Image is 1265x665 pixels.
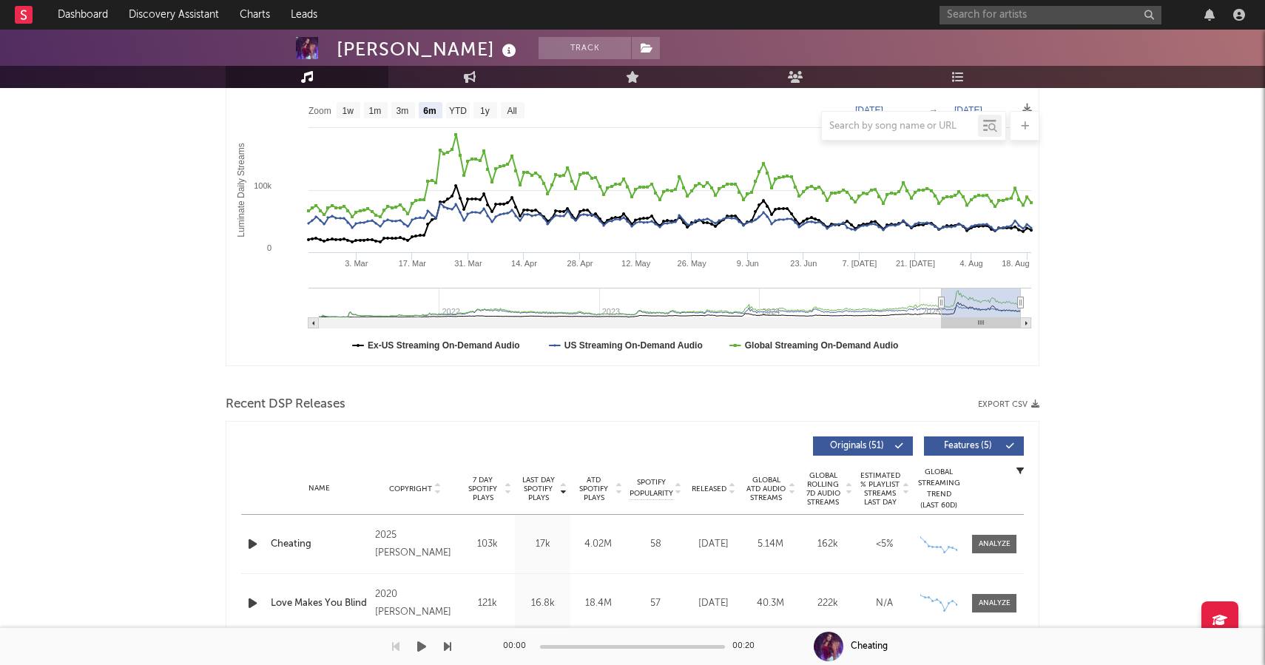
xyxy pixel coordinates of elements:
div: [DATE] [689,596,738,611]
div: [DATE] [689,537,738,552]
text: 3m [397,106,409,116]
button: Features(5) [924,436,1024,456]
div: 2025 [PERSON_NAME] [375,527,456,562]
text: 9. Jun [737,259,759,268]
text: Zoom [308,106,331,116]
span: Spotify Popularity [630,477,673,499]
span: Features ( 5 ) [934,442,1002,450]
text: 21. [DATE] [896,259,935,268]
text: 26. May [678,259,707,268]
div: 16.8k [519,596,567,611]
text: All [507,106,516,116]
button: Track [539,37,631,59]
text: 1m [369,106,382,116]
div: 17k [519,537,567,552]
span: ATD Spotify Plays [574,476,613,502]
text: 31. Mar [454,259,482,268]
div: [PERSON_NAME] [337,37,520,61]
button: Originals(51) [813,436,913,456]
span: Global Rolling 7D Audio Streams [803,471,843,507]
div: 58 [630,537,681,552]
text: 28. Apr [567,259,593,268]
a: Love Makes You Blind [271,596,368,611]
span: Originals ( 51 ) [823,442,891,450]
text: 0 [267,243,271,252]
div: 4.02M [574,537,622,552]
div: 222k [803,596,852,611]
span: 7 Day Spotify Plays [463,476,502,502]
text: 1y [480,106,490,116]
span: Last Day Spotify Plays [519,476,558,502]
text: [DATE] [954,105,982,115]
text: 100k [254,181,271,190]
text: 4. Aug [959,259,982,268]
text: US Streaming On-Demand Audio [564,340,703,351]
div: Name [271,483,368,494]
text: Luminate Daily Streams [236,143,246,237]
div: N/A [860,596,909,611]
span: Global ATD Audio Streams [746,476,786,502]
text: YTD [449,106,467,116]
div: 121k [463,596,511,611]
div: 40.3M [746,596,795,611]
div: 162k [803,537,852,552]
span: Copyright [389,485,432,493]
div: 18.4M [574,596,622,611]
text: 3. Mar [345,259,368,268]
div: 57 [630,596,681,611]
text: Global Streaming On-Demand Audio [745,340,899,351]
text: [DATE] [855,105,883,115]
div: <5% [860,537,909,552]
text: 18. Aug [1002,259,1029,268]
text: 12. May [621,259,651,268]
text: 17. Mar [399,259,427,268]
text: → [929,105,938,115]
text: Ex-US Streaming On-Demand Audio [368,340,520,351]
span: Recent DSP Releases [226,396,345,413]
button: Export CSV [978,400,1039,409]
text: 23. Jun [790,259,817,268]
div: 2020 [PERSON_NAME] [375,586,456,621]
div: 5.14M [746,537,795,552]
text: 1w [343,106,354,116]
span: Released [692,485,726,493]
a: Cheating [271,537,368,552]
text: 6m [423,106,436,116]
text: 14. Apr [511,259,537,268]
div: 00:00 [503,638,533,655]
text: 7. [DATE] [842,259,877,268]
input: Search by song name or URL [822,121,978,132]
svg: Luminate Daily Consumption [226,70,1039,365]
input: Search for artists [940,6,1161,24]
div: Cheating [851,640,888,653]
div: 00:20 [732,638,762,655]
span: Estimated % Playlist Streams Last Day [860,471,900,507]
div: 103k [463,537,511,552]
div: Global Streaming Trend (Last 60D) [917,467,961,511]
